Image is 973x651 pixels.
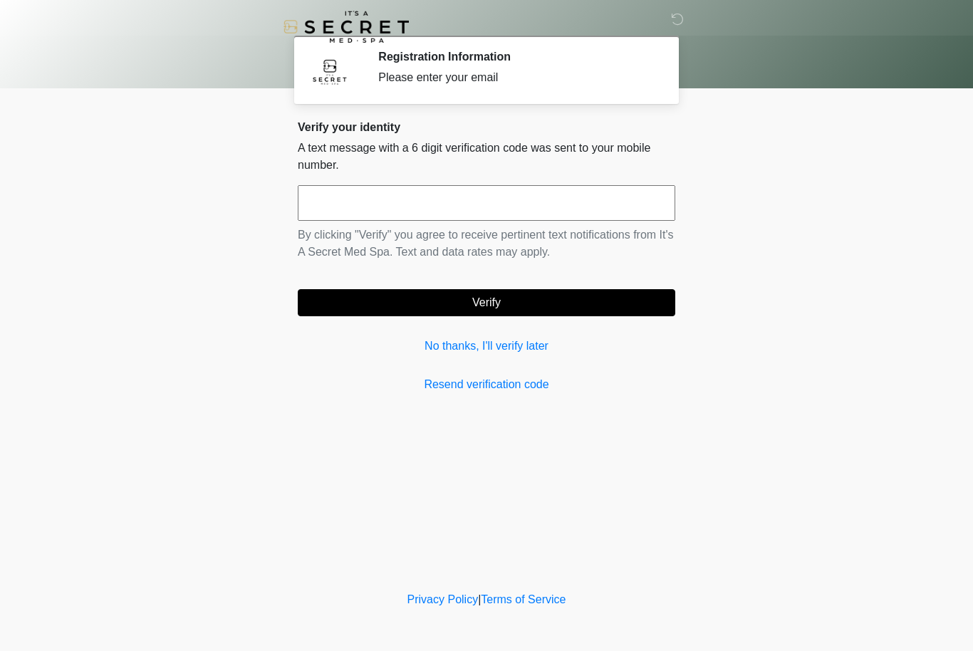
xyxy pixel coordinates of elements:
p: By clicking "Verify" you agree to receive pertinent text notifications from It's A Secret Med Spa... [298,226,675,261]
a: | [478,593,481,605]
h2: Verify your identity [298,120,675,134]
img: Agent Avatar [308,50,351,93]
a: Privacy Policy [407,593,479,605]
div: Please enter your email [378,69,654,86]
a: No thanks, I'll verify later [298,338,675,355]
h2: Registration Information [378,50,654,63]
p: A text message with a 6 digit verification code was sent to your mobile number. [298,140,675,174]
button: Verify [298,289,675,316]
img: It's A Secret Med Spa Logo [283,11,409,43]
a: Terms of Service [481,593,566,605]
a: Resend verification code [298,376,675,393]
